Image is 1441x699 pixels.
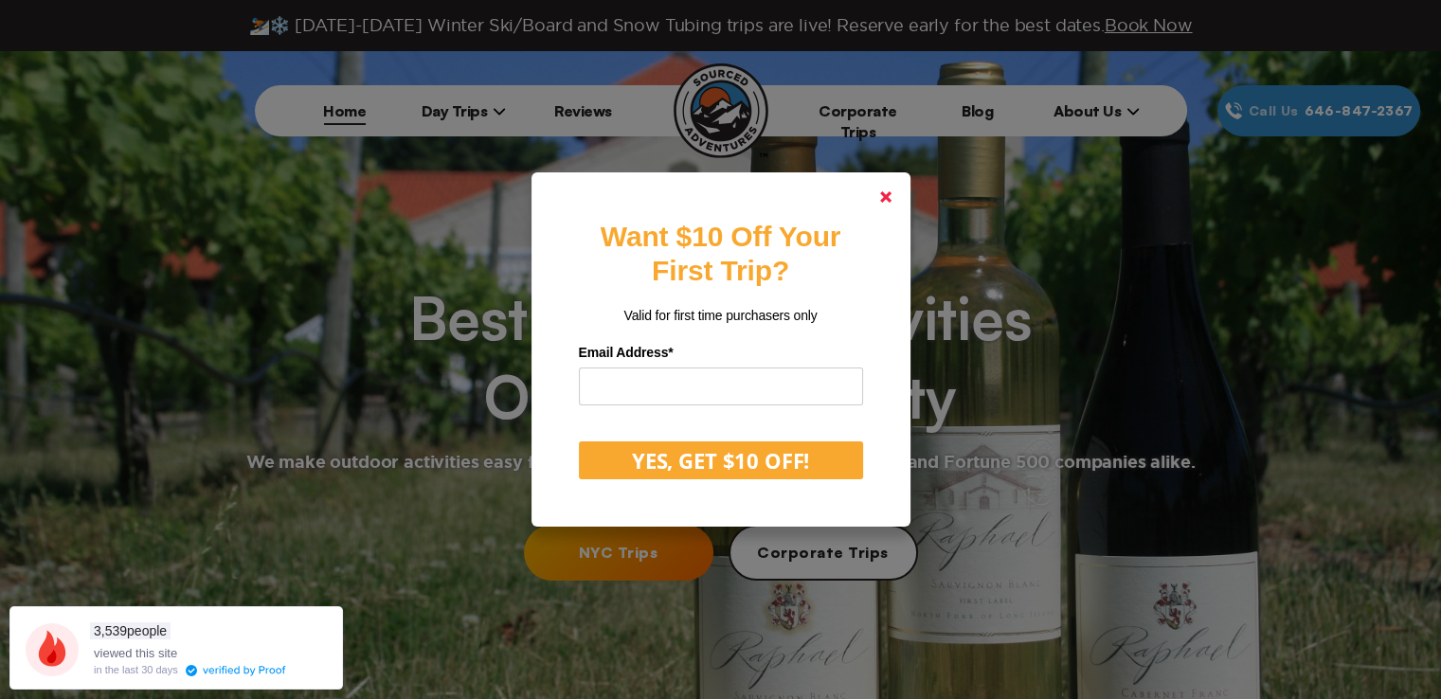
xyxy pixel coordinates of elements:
[94,646,177,660] span: viewed this site
[94,623,127,638] span: 3,539
[601,221,840,286] strong: Want $10 Off Your First Trip?
[668,345,673,360] span: Required
[579,441,863,479] button: YES, GET $10 OFF!
[623,308,817,323] span: Valid for first time purchasers only
[90,622,171,639] span: people
[579,338,863,367] label: Email Address
[863,174,909,220] a: Close
[94,665,178,675] div: in the last 30 days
